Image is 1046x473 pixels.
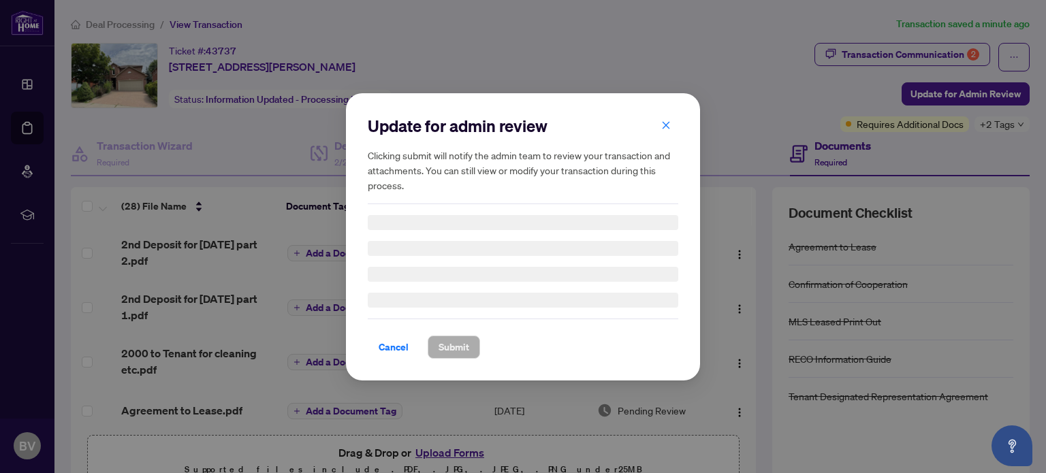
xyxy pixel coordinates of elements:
h5: Clicking submit will notify the admin team to review your transaction and attachments. You can st... [368,148,678,193]
span: close [661,120,671,129]
h2: Update for admin review [368,115,678,137]
button: Cancel [368,336,419,359]
button: Submit [428,336,480,359]
button: Open asap [992,425,1032,466]
span: Cancel [379,336,409,358]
